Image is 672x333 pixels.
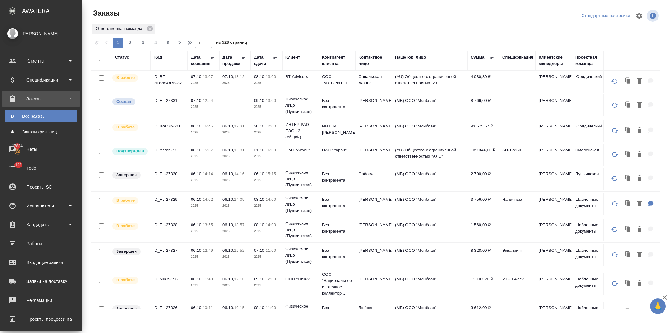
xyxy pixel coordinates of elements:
[116,148,144,154] p: Подтвержден
[163,40,173,46] span: 5
[266,248,276,253] p: 11:00
[266,124,276,128] p: 12:00
[116,99,131,105] p: Создан
[2,311,80,327] a: Проекты процессинга
[650,298,666,314] button: 🙏
[151,40,161,46] span: 4
[5,163,77,173] div: Todo
[154,74,185,86] p: D_BT-ADVISORS-321
[607,276,622,291] button: Обновить
[222,148,234,152] p: 06.10,
[254,282,279,289] p: 2025
[468,120,499,142] td: 93 575,57 ₽
[191,153,216,160] p: 2025
[254,172,266,176] p: 06.10,
[154,147,185,153] p: D_Acron-77
[322,247,352,260] p: Без контрагента
[607,305,622,320] button: Обновить
[116,306,137,312] p: Завершен
[468,193,499,215] td: 3 756,00 ₽
[5,110,77,122] a: ВВсе заказы
[254,54,273,67] div: Дата сдачи
[392,244,468,266] td: (МБ) ООО "Монблан"
[222,282,248,289] p: 2025
[222,223,234,227] p: 06.10,
[191,172,203,176] p: 06.10,
[222,305,234,310] p: 06.10,
[222,80,248,86] p: 2025
[2,236,80,251] a: Работы
[191,277,203,281] p: 06.10,
[5,94,77,104] div: Заказы
[634,99,645,112] button: Удалить
[203,277,213,281] p: 11:49
[607,247,622,262] button: Обновить
[254,228,279,234] p: 2025
[234,223,244,227] p: 13:57
[115,54,129,60] div: Статус
[22,5,82,17] div: AWATERA
[254,254,279,260] p: 2025
[471,54,484,60] div: Сумма
[203,148,213,152] p: 15:37
[234,74,244,79] p: 13:12
[322,54,352,67] div: Контрагент клиента
[116,124,135,130] p: В работе
[322,196,352,209] p: Без контрагента
[607,147,622,162] button: Обновить
[222,153,248,160] p: 2025
[222,124,234,128] p: 06.10,
[634,148,645,161] button: Удалить
[634,172,645,185] button: Удалить
[392,168,468,190] td: (МБ) ООО "Монблан"
[634,124,645,137] button: Удалить
[5,126,77,138] a: ФЗаказы физ. лиц
[222,248,234,253] p: 06.10,
[355,273,392,295] td: [PERSON_NAME]
[191,223,203,227] p: 06.10,
[499,144,536,166] td: AU-17260
[154,54,162,60] div: Код
[203,197,213,202] p: 14:02
[112,247,147,256] div: Выставляет КМ при направлении счета или после выполнения всех работ/сдачи заказа клиенту. Окончат...
[5,75,77,85] div: Спецификации
[285,96,316,115] p: Физическое лицо (Пушкинская)
[392,302,468,324] td: (МБ) ООО "Монблан"
[154,123,185,129] p: D_IRAO2-501
[634,75,645,88] button: Удалить
[536,273,572,295] td: [PERSON_NAME]
[2,160,80,176] a: 122Todo
[355,219,392,241] td: [PERSON_NAME]
[191,98,203,103] p: 07.10,
[8,113,74,119] div: Все заказы
[154,276,185,282] p: D_NIKA-196
[572,193,609,215] td: Шаблонные документы
[285,169,316,188] p: Физическое лицо (Пушкинская)
[222,177,248,183] p: 2025
[607,74,622,89] button: Обновить
[355,193,392,215] td: [PERSON_NAME]
[647,10,660,22] span: Посмотреть информацию
[607,98,622,113] button: Обновить
[622,172,634,185] button: Клонировать
[222,54,241,67] div: Дата продажи
[322,271,352,296] p: ООО "Национальное ипотечное коллектор...
[536,168,572,190] td: [PERSON_NAME]
[266,74,276,79] p: 13:00
[622,148,634,161] button: Клонировать
[254,277,266,281] p: 09.10,
[536,94,572,116] td: [PERSON_NAME]
[254,203,279,209] p: 2025
[322,98,352,110] p: Без контрагента
[266,98,276,103] p: 13:00
[254,104,279,110] p: 2025
[285,276,316,282] p: ООО "НИКА"
[234,148,244,152] p: 16:31
[539,54,569,67] div: Клиентские менеджеры
[234,124,244,128] p: 17:31
[234,305,244,310] p: 10:15
[572,120,609,142] td: Юридический
[254,305,266,310] p: 08.10,
[322,74,352,86] p: ООО "АВТОРИТЕТ"
[392,144,468,166] td: (AU) Общество с ограниченной ответственностью "АЛС"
